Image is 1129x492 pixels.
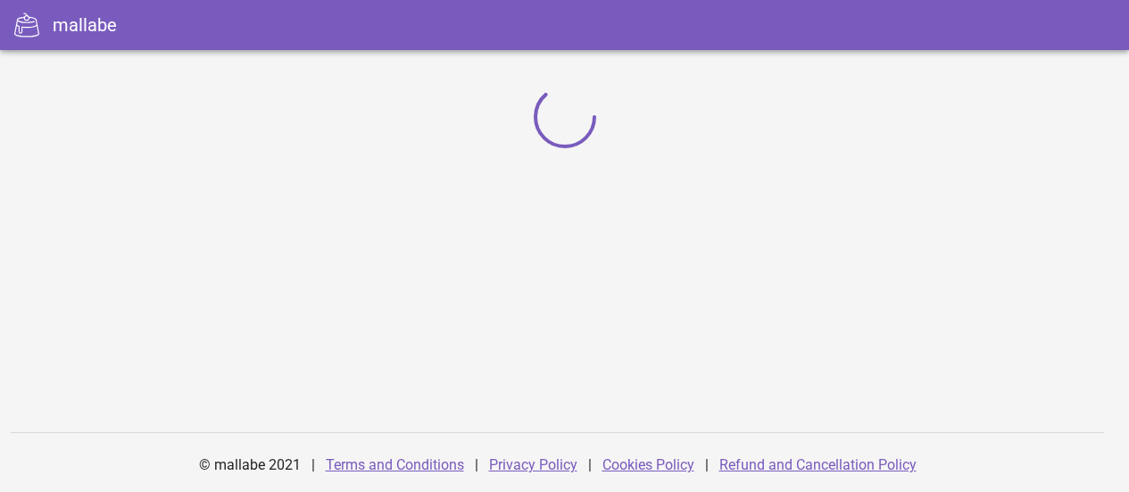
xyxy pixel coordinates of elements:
div: mallabe [53,12,117,38]
a: Refund and Cancellation Policy [719,456,917,473]
div: | [705,444,709,487]
a: Privacy Policy [489,456,577,473]
div: © mallabe 2021 [188,444,311,487]
div: | [588,444,592,487]
div: | [475,444,478,487]
a: Cookies Policy [602,456,694,473]
a: Terms and Conditions [326,456,464,473]
div: | [311,444,315,487]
